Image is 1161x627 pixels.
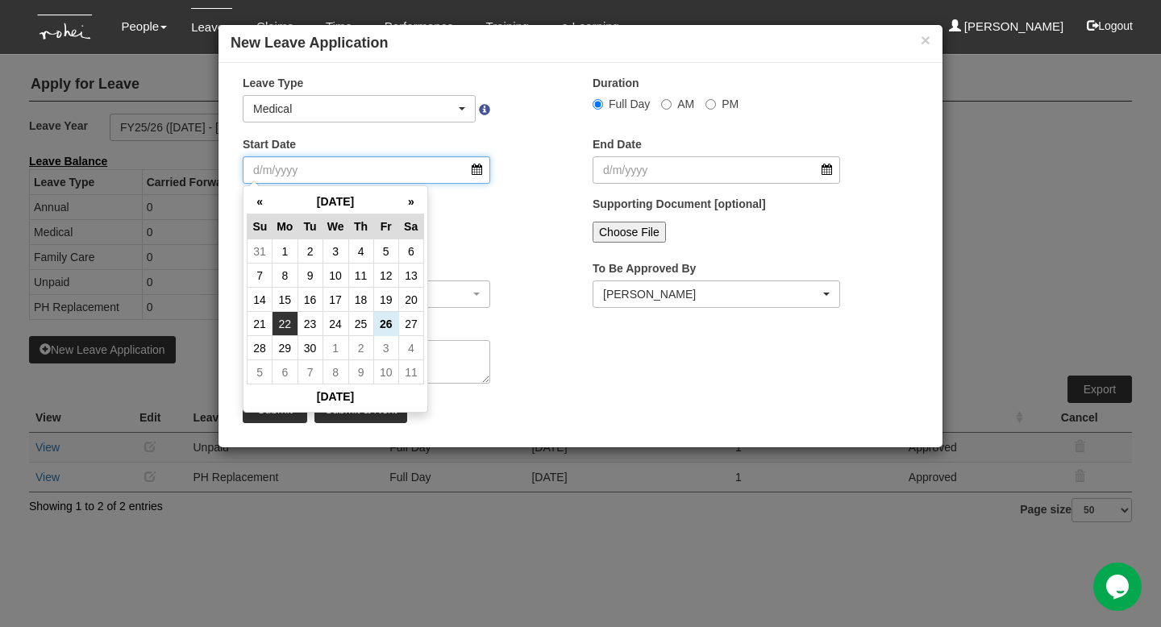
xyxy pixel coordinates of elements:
th: [DATE] [248,384,424,409]
div: Medical [253,101,456,117]
td: 2 [298,239,322,264]
iframe: chat widget [1093,563,1145,611]
td: 29 [273,336,298,360]
td: 19 [373,288,398,312]
td: 10 [373,360,398,384]
td: 24 [322,312,348,336]
button: Medical [243,95,476,122]
th: » [398,189,423,214]
th: We [322,214,348,239]
td: 4 [398,336,423,360]
td: 11 [398,360,423,384]
td: 31 [248,239,273,264]
td: 6 [398,239,423,264]
td: 8 [322,360,348,384]
td: 27 [398,312,423,336]
td: 5 [248,360,273,384]
input: d/m/yyyy [593,156,840,184]
td: 1 [273,239,298,264]
th: Fr [373,214,398,239]
td: 2 [348,336,373,360]
input: Choose File [593,222,666,243]
td: 9 [298,264,322,288]
td: 7 [248,264,273,288]
td: 12 [373,264,398,288]
td: 30 [298,336,322,360]
td: 5 [373,239,398,264]
td: 8 [273,264,298,288]
td: 23 [298,312,322,336]
span: PM [722,98,739,110]
th: Tu [298,214,322,239]
td: 7 [298,360,322,384]
div: [PERSON_NAME] [603,286,820,302]
th: Su [248,214,273,239]
label: Supporting Document [optional] [593,196,766,212]
th: Sa [398,214,423,239]
label: Start Date [243,136,296,152]
td: 13 [398,264,423,288]
td: 20 [398,288,423,312]
label: End Date [593,136,642,152]
span: Full Day [609,98,650,110]
td: 1 [322,336,348,360]
td: 3 [373,336,398,360]
td: 17 [322,288,348,312]
td: 15 [273,288,298,312]
td: 3 [322,239,348,264]
td: 16 [298,288,322,312]
td: 6 [273,360,298,384]
td: 10 [322,264,348,288]
span: AM [677,98,694,110]
b: New Leave Application [231,35,388,51]
input: d/m/yyyy [243,156,490,184]
label: Duration [593,75,639,91]
th: Mo [273,214,298,239]
td: 14 [248,288,273,312]
button: × [921,31,930,48]
td: 18 [348,288,373,312]
td: 26 [373,312,398,336]
td: 21 [248,312,273,336]
td: 25 [348,312,373,336]
td: 9 [348,360,373,384]
th: [DATE] [273,189,399,214]
th: « [248,189,273,214]
th: Th [348,214,373,239]
td: 11 [348,264,373,288]
td: 28 [248,336,273,360]
td: 4 [348,239,373,264]
td: 22 [273,312,298,336]
label: Leave Type [243,75,303,91]
label: To Be Approved By [593,260,696,276]
button: Royston Choo [593,280,840,308]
